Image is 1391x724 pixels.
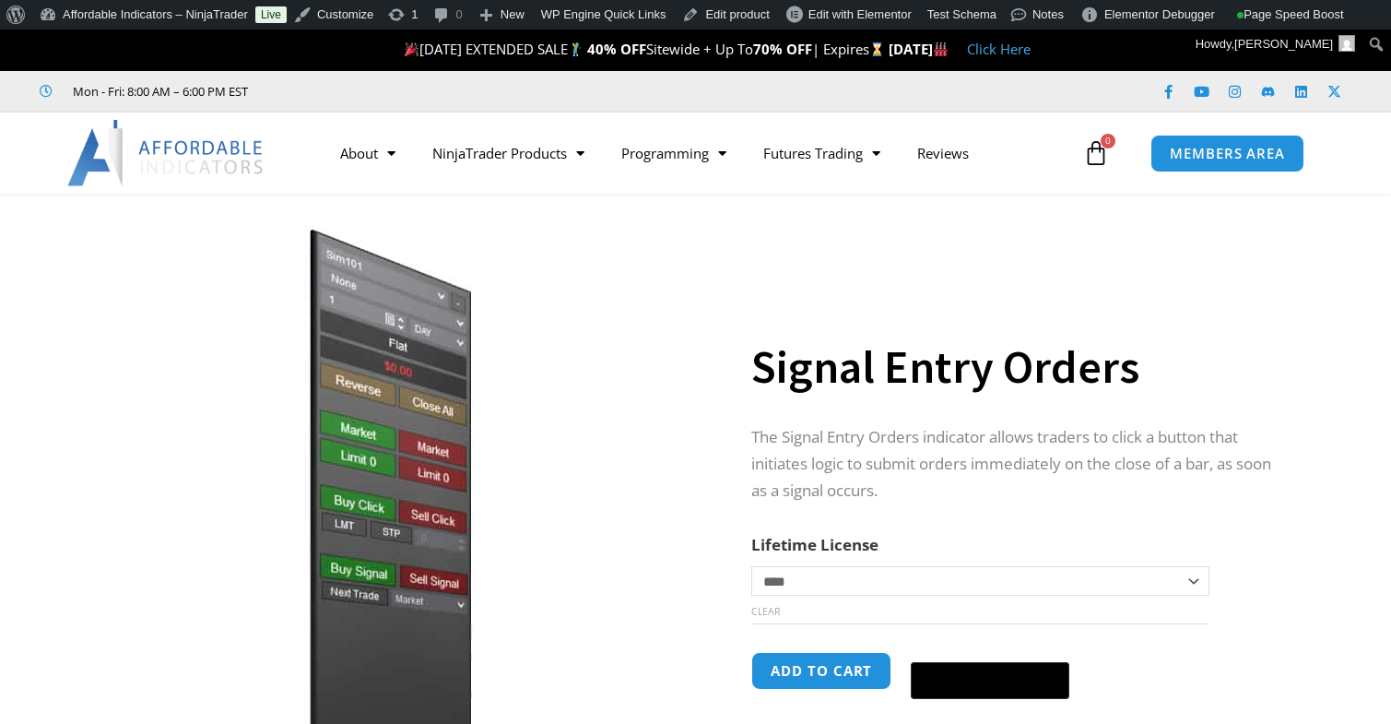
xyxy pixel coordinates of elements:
span: MEMBERS AREA [1170,147,1285,160]
a: Reviews [899,132,987,174]
a: 0 [1055,126,1137,180]
span: [PERSON_NAME] [1234,37,1333,51]
a: MEMBERS AREA [1150,135,1304,172]
img: ⌛ [870,42,884,56]
strong: [DATE] [889,40,949,58]
a: NinjaTrader Products [414,132,603,174]
a: Futures Trading [745,132,899,174]
iframe: Customer reviews powered by Trustpilot [274,82,550,101]
img: 🎉 [405,42,418,56]
p: The Signal Entry Orders indicator allows traders to click a button that initiates logic to submit... [751,424,1290,504]
strong: 70% OFF [753,40,812,58]
span: Mon - Fri: 8:00 AM – 6:00 PM EST [68,80,248,102]
a: Live [255,6,287,23]
h1: Signal Entry Orders [751,335,1290,399]
span: [DATE] EXTENDED SALE Sitewide + Up To | Expires [400,40,889,58]
strong: 40% OFF [587,40,646,58]
label: Lifetime License [751,534,878,555]
iframe: Secure express checkout frame [907,649,1073,651]
a: Clear options [751,605,780,618]
img: 🏭 [934,42,948,56]
img: 🏌️‍♂️ [569,42,583,56]
span: 0 [1101,134,1115,148]
a: About [322,132,414,174]
a: Howdy, [1189,30,1362,59]
nav: Menu [322,132,1079,174]
a: Programming [603,132,745,174]
button: Add to cart [751,652,891,690]
button: Buy with GPay [911,662,1069,699]
a: Click Here [967,40,1031,58]
span: Edit with Elementor [808,7,912,21]
img: LogoAI | Affordable Indicators – NinjaTrader [67,120,265,186]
